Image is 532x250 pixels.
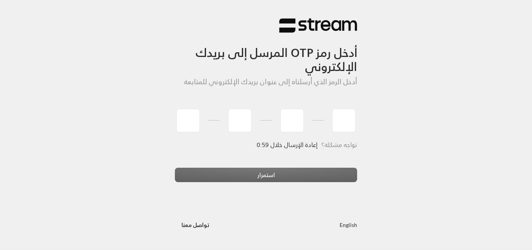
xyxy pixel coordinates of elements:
[257,139,317,150] span: إعادة الإرسال خلال 0:59
[175,220,216,230] a: تواصل معنا
[175,33,357,74] h3: أدخل رمز OTP المرسل إلى بريدك الإلكتروني
[175,218,216,232] button: تواصل معنا
[340,218,357,232] a: English
[279,18,357,33] img: Stream Logo
[175,78,357,86] h5: أدخل الرمز الذي أرسلناه إلى عنوان بريدك الإلكتروني للمتابعة
[321,139,357,150] span: تواجه مشكلة؟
